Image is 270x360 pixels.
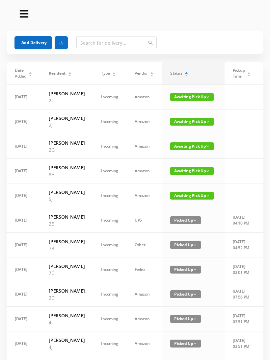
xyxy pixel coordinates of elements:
span: Awaiting Pick Up [170,118,214,126]
td: [DATE] [7,159,40,183]
td: Amazon [126,331,162,356]
td: Amazon [126,282,162,307]
h6: [PERSON_NAME] [49,287,85,294]
div: Sort [150,71,154,75]
td: [DATE] [7,233,40,257]
p: 2D [49,294,85,301]
td: Incoming [93,159,126,183]
span: Picked Up [170,315,201,323]
i: icon: caret-up [68,71,71,73]
span: Resident [49,70,66,76]
td: [DATE] 07:56 PM [225,282,259,307]
h6: [PERSON_NAME] [49,263,85,270]
span: Vendor [135,70,148,76]
td: [DATE] [7,208,40,233]
h6: [PERSON_NAME] [49,238,85,245]
i: icon: caret-down [68,74,71,76]
i: icon: caret-up [112,71,116,73]
input: Search for delivery... [76,36,157,49]
td: [DATE] 03:01 PM [225,257,259,282]
td: Incoming [93,331,126,356]
td: [DATE] [7,257,40,282]
td: [DATE] [7,183,40,208]
i: icon: down [193,317,197,321]
i: icon: caret-up [185,71,188,73]
td: [DATE] [7,85,40,109]
p: 2E [49,220,85,227]
i: icon: down [193,243,197,247]
td: [DATE] 03:51 PM [225,331,259,356]
i: icon: caret-up [150,71,154,73]
td: Amazon [126,159,162,183]
td: Incoming [93,282,126,307]
h6: [PERSON_NAME] [49,312,85,319]
h6: [PERSON_NAME] [49,139,85,146]
i: icon: caret-down [29,74,32,76]
h6: [PERSON_NAME] [49,213,85,220]
p: 2J [49,97,85,104]
i: icon: down [193,268,197,271]
div: Sort [28,71,32,75]
h6: [PERSON_NAME] [49,164,85,171]
p: 4J [49,344,85,350]
td: [DATE] 04:52 PM [225,233,259,257]
i: icon: caret-down [247,74,251,76]
td: Other [126,233,162,257]
i: icon: caret-up [29,71,32,73]
p: 2J [49,122,85,129]
i: icon: down [206,145,209,148]
span: Picked Up [170,340,201,348]
h6: [PERSON_NAME] [49,115,85,122]
span: Awaiting Pick Up [170,167,214,175]
i: icon: down [193,219,197,222]
div: Sort [247,71,251,75]
p: 4J [49,319,85,326]
td: [DATE] [7,331,40,356]
span: Picked Up [170,241,201,249]
td: Amazon [126,307,162,331]
div: Sort [184,71,188,75]
button: icon: download [55,36,68,49]
div: Sort [68,71,72,75]
span: Awaiting Pick Up [170,192,214,200]
i: icon: search [148,40,153,45]
span: Pickup Time [233,67,245,79]
td: Incoming [93,109,126,134]
h6: [PERSON_NAME] [49,337,85,344]
td: [DATE] [7,282,40,307]
span: Picked Up [170,266,201,274]
i: icon: down [193,293,197,296]
span: Awaiting Pick Up [170,142,214,150]
i: icon: caret-down [185,74,188,76]
h6: [PERSON_NAME] [49,189,85,196]
i: icon: down [193,342,197,345]
i: icon: caret-down [150,74,154,76]
td: Incoming [93,183,126,208]
td: [DATE] [7,134,40,159]
td: Incoming [93,134,126,159]
td: Amazon [126,183,162,208]
p: 7E [49,270,85,276]
span: Date Added [15,67,26,79]
td: Amazon [126,109,162,134]
td: Fedex [126,257,162,282]
td: Amazon [126,85,162,109]
p: 7B [49,245,85,252]
i: icon: down [206,169,209,173]
span: Picked Up [170,290,201,298]
p: 5J [49,196,85,203]
i: icon: down [206,120,209,123]
td: [DATE] 03:51 PM [225,307,259,331]
td: [DATE] 04:10 PM [225,208,259,233]
span: Type [101,70,110,76]
span: Awaiting Pick Up [170,93,214,101]
td: Incoming [93,307,126,331]
h6: [PERSON_NAME] [49,90,85,97]
td: Amazon [126,134,162,159]
button: Add Delivery [14,36,52,49]
td: UPS [126,208,162,233]
td: Incoming [93,257,126,282]
td: Incoming [93,85,126,109]
i: icon: down [206,95,209,99]
td: [DATE] [7,109,40,134]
